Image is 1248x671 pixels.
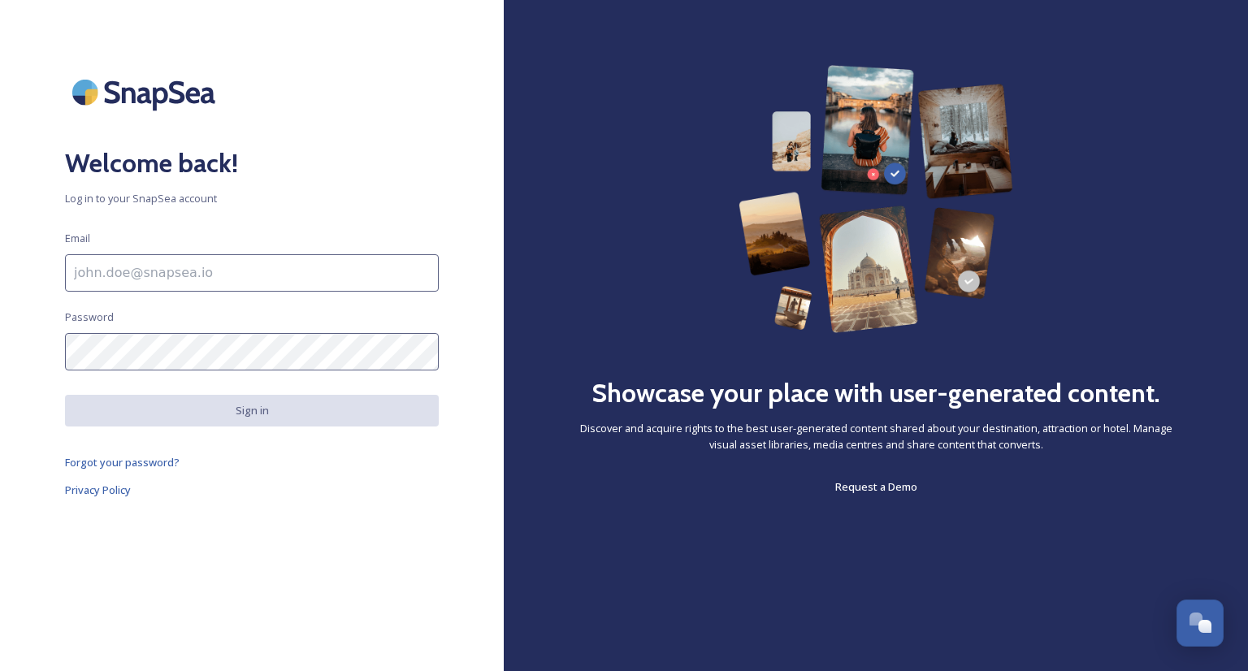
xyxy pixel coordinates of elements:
span: Request a Demo [835,479,917,494]
input: john.doe@snapsea.io [65,254,439,292]
span: Forgot your password? [65,455,180,470]
h2: Showcase your place with user-generated content. [591,374,1160,413]
a: Request a Demo [835,477,917,496]
span: Email [65,231,90,246]
button: Open Chat [1176,600,1224,647]
img: 63b42ca75bacad526042e722_Group%20154-p-800.png [739,65,1012,333]
span: Password [65,310,114,325]
a: Privacy Policy [65,480,439,500]
span: Privacy Policy [65,483,131,497]
span: Log in to your SnapSea account [65,191,439,206]
img: SnapSea Logo [65,65,227,119]
span: Discover and acquire rights to the best user-generated content shared about your destination, att... [569,421,1183,452]
button: Sign in [65,395,439,426]
a: Forgot your password? [65,452,439,472]
h2: Welcome back! [65,144,439,183]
